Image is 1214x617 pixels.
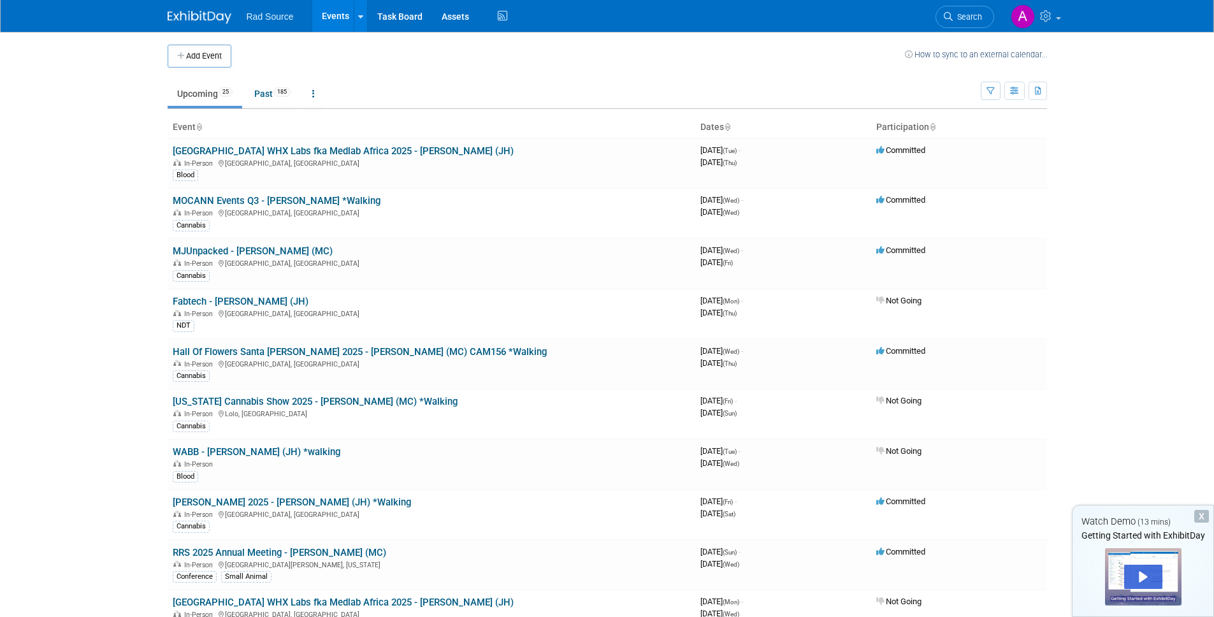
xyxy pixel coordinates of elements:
span: (Fri) [723,498,733,505]
a: Fabtech - [PERSON_NAME] (JH) [173,296,308,307]
span: (Wed) [723,247,739,254]
a: [PERSON_NAME] 2025 - [PERSON_NAME] (JH) *Walking [173,497,411,508]
span: (Thu) [723,159,737,166]
span: [DATE] [700,547,741,556]
div: Play [1124,565,1162,589]
span: (Wed) [723,348,739,355]
span: Committed [876,145,925,155]
div: [GEOGRAPHIC_DATA], [GEOGRAPHIC_DATA] [173,258,690,268]
span: Search [953,12,982,22]
div: Blood [173,471,198,483]
div: [GEOGRAPHIC_DATA][PERSON_NAME], [US_STATE] [173,559,690,569]
span: (Sun) [723,410,737,417]
div: Conference [173,571,217,583]
span: (Mon) [723,599,739,606]
button: Add Event [168,45,231,68]
span: 185 [273,87,291,97]
span: (Wed) [723,561,739,568]
a: Search [936,6,994,28]
span: In-Person [184,209,217,217]
span: (Fri) [723,398,733,405]
div: Cannabis [173,521,210,532]
span: [DATE] [700,258,733,267]
span: - [741,597,743,606]
span: In-Person [184,410,217,418]
img: In-Person Event [173,611,181,617]
span: [DATE] [700,145,741,155]
img: In-Person Event [173,410,181,416]
span: Committed [876,195,925,205]
a: Past185 [245,82,300,106]
span: [DATE] [700,157,737,167]
a: Hall Of Flowers Santa [PERSON_NAME] 2025 - [PERSON_NAME] (MC) CAM156 *Walking [173,346,547,358]
img: In-Person Event [173,209,181,215]
div: [GEOGRAPHIC_DATA], [GEOGRAPHIC_DATA] [173,308,690,318]
span: Committed [876,346,925,356]
div: Watch Demo [1073,515,1213,528]
span: In-Person [184,360,217,368]
span: Not Going [876,296,921,305]
div: [GEOGRAPHIC_DATA], [GEOGRAPHIC_DATA] [173,157,690,168]
span: (Wed) [723,460,739,467]
span: (Fri) [723,259,733,266]
a: RRS 2025 Annual Meeting - [PERSON_NAME] (MC) [173,547,386,558]
img: In-Person Event [173,460,181,467]
div: Dismiss [1194,510,1209,523]
div: NDT [173,320,194,331]
span: Committed [876,497,925,506]
span: - [739,145,741,155]
span: - [741,245,743,255]
div: Cannabis [173,421,210,432]
span: [DATE] [700,559,739,569]
a: MOCANN Events Q3 - [PERSON_NAME] *Walking [173,195,380,207]
th: Event [168,117,695,138]
th: Dates [695,117,871,138]
a: Upcoming25 [168,82,242,106]
span: (Mon) [723,298,739,305]
div: Cannabis [173,270,210,282]
span: In-Person [184,511,217,519]
a: How to sync to an external calendar... [905,50,1047,59]
span: Committed [876,245,925,255]
span: - [739,547,741,556]
img: In-Person Event [173,360,181,367]
a: MJUnpacked - [PERSON_NAME] (MC) [173,245,333,257]
img: In-Person Event [173,259,181,266]
span: - [735,396,737,405]
div: [GEOGRAPHIC_DATA], [GEOGRAPHIC_DATA] [173,207,690,217]
div: [GEOGRAPHIC_DATA], [GEOGRAPHIC_DATA] [173,509,690,519]
a: [GEOGRAPHIC_DATA] WHX Labs fka Medlab Africa 2025 - [PERSON_NAME] (JH) [173,145,514,157]
th: Participation [871,117,1047,138]
span: - [741,346,743,356]
a: [GEOGRAPHIC_DATA] WHX Labs fka Medlab Africa 2025 - [PERSON_NAME] (JH) [173,597,514,608]
div: Lolo, [GEOGRAPHIC_DATA] [173,408,690,418]
span: Not Going [876,396,921,405]
a: [US_STATE] Cannabis Show 2025 - [PERSON_NAME] (MC) *Walking [173,396,458,407]
span: (Thu) [723,310,737,317]
span: (Sun) [723,549,737,556]
span: [DATE] [700,509,735,518]
div: Small Animal [221,571,271,583]
span: In-Person [184,159,217,168]
span: [DATE] [700,446,741,456]
span: 25 [219,87,233,97]
span: [DATE] [700,207,739,217]
span: [DATE] [700,296,743,305]
span: [DATE] [700,458,739,468]
span: - [739,446,741,456]
span: In-Person [184,310,217,318]
span: [DATE] [700,346,743,356]
span: (Sat) [723,511,735,518]
span: - [741,296,743,305]
span: (Thu) [723,360,737,367]
span: [DATE] [700,408,737,417]
span: [DATE] [700,497,737,506]
span: Rad Source [247,11,294,22]
a: WABB - [PERSON_NAME] (JH) *walking [173,446,340,458]
span: [DATE] [700,195,743,205]
span: (13 mins) [1138,518,1171,526]
span: Not Going [876,597,921,606]
span: [DATE] [700,245,743,255]
span: [DATE] [700,396,737,405]
div: Cannabis [173,220,210,231]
